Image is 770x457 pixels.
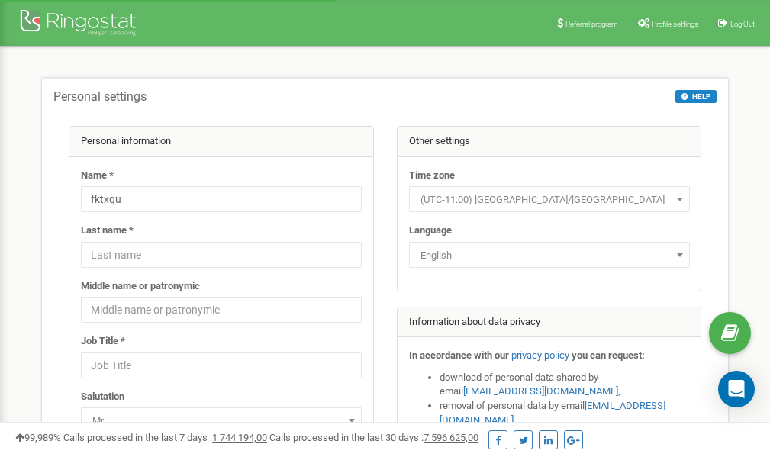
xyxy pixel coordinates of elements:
label: Job Title * [81,334,125,349]
div: Open Intercom Messenger [718,371,755,407]
input: Last name [81,242,362,268]
label: Name * [81,169,114,183]
strong: In accordance with our [409,349,509,361]
u: 1 744 194,00 [212,432,267,443]
label: Salutation [81,390,124,404]
label: Language [409,224,452,238]
span: Referral program [565,20,618,28]
span: (UTC-11:00) Pacific/Midway [409,186,690,212]
li: download of personal data shared by email , [440,371,690,399]
span: 99,989% [15,432,61,443]
span: Calls processed in the last 7 days : [63,432,267,443]
span: Calls processed in the last 30 days : [269,432,478,443]
label: Middle name or patronymic [81,279,200,294]
u: 7 596 625,00 [424,432,478,443]
span: Mr. [81,407,362,433]
input: Name [81,186,362,212]
span: Profile settings [652,20,698,28]
div: Information about data privacy [398,307,701,338]
span: Mr. [86,410,356,432]
a: privacy policy [511,349,569,361]
button: HELP [675,90,717,103]
a: [EMAIL_ADDRESS][DOMAIN_NAME] [463,385,618,397]
label: Last name * [81,224,134,238]
span: English [414,245,685,266]
span: Log Out [730,20,755,28]
span: English [409,242,690,268]
input: Job Title [81,352,362,378]
div: Personal information [69,127,373,157]
strong: you can request: [572,349,645,361]
li: removal of personal data by email , [440,399,690,427]
div: Other settings [398,127,701,157]
span: (UTC-11:00) Pacific/Midway [414,189,685,211]
h5: Personal settings [53,90,147,104]
input: Middle name or patronymic [81,297,362,323]
label: Time zone [409,169,455,183]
